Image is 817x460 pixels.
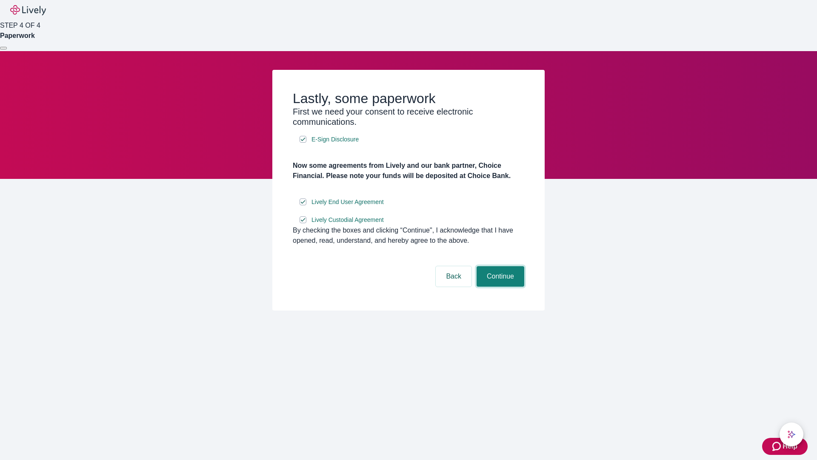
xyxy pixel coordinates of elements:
[436,266,471,287] button: Back
[293,90,524,106] h2: Lastly, some paperwork
[311,198,384,207] span: Lively End User Agreement
[772,441,783,451] svg: Zendesk support icon
[762,438,808,455] button: Zendesk support iconHelp
[293,106,524,127] h3: First we need your consent to receive electronic communications.
[293,225,524,246] div: By checking the boxes and clicking “Continue", I acknowledge that I have opened, read, understand...
[311,135,359,144] span: E-Sign Disclosure
[310,197,386,207] a: e-sign disclosure document
[293,161,524,181] h4: Now some agreements from Lively and our bank partner, Choice Financial. Please note your funds wi...
[10,5,46,15] img: Lively
[310,134,360,145] a: e-sign disclosure document
[787,430,796,439] svg: Lively AI Assistant
[310,215,386,225] a: e-sign disclosure document
[780,423,803,446] button: chat
[477,266,524,287] button: Continue
[311,216,384,224] span: Lively Custodial Agreement
[783,441,797,451] span: Help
